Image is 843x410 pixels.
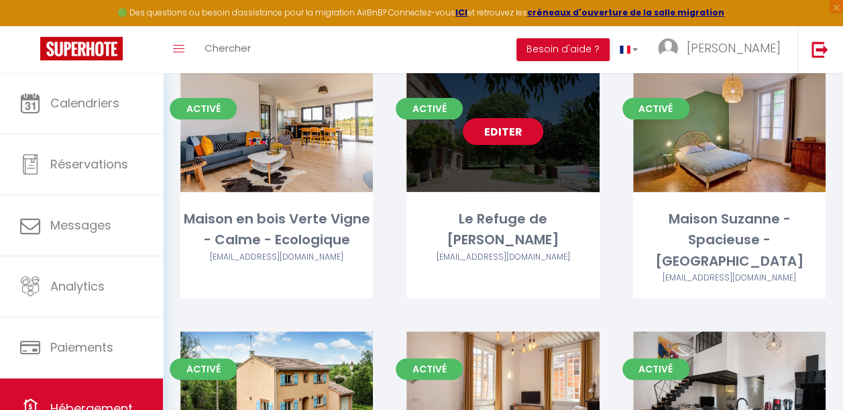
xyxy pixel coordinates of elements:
span: Activé [170,358,237,380]
div: Maison Suzanne - Spacieuse - [GEOGRAPHIC_DATA] [633,209,826,272]
span: Paiements [50,339,113,356]
span: Messages [50,217,111,234]
span: Activé [170,98,237,119]
span: Analytics [50,278,105,295]
a: ... [PERSON_NAME] [648,26,797,73]
span: Activé [622,98,689,119]
a: ICI [455,7,467,18]
img: logout [811,41,828,58]
span: Chercher [205,41,251,55]
span: [PERSON_NAME] [687,40,781,56]
div: Le Refuge de [PERSON_NAME] [406,209,599,251]
div: Maison en bois Verte Vigne - Calme - Ecologique [180,209,373,251]
span: Activé [396,358,463,380]
a: Editer [463,118,543,145]
div: Airbnb [180,251,373,264]
div: Airbnb [406,251,599,264]
button: Besoin d'aide ? [516,38,610,61]
span: Réservations [50,156,128,172]
span: Activé [396,98,463,119]
a: Chercher [194,26,261,73]
img: Super Booking [40,37,123,60]
a: créneaux d'ouverture de la salle migration [527,7,724,18]
span: Calendriers [50,95,119,111]
button: Ouvrir le widget de chat LiveChat [11,5,51,46]
div: Airbnb [633,272,826,285]
img: ... [658,38,678,58]
span: Activé [622,358,689,380]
